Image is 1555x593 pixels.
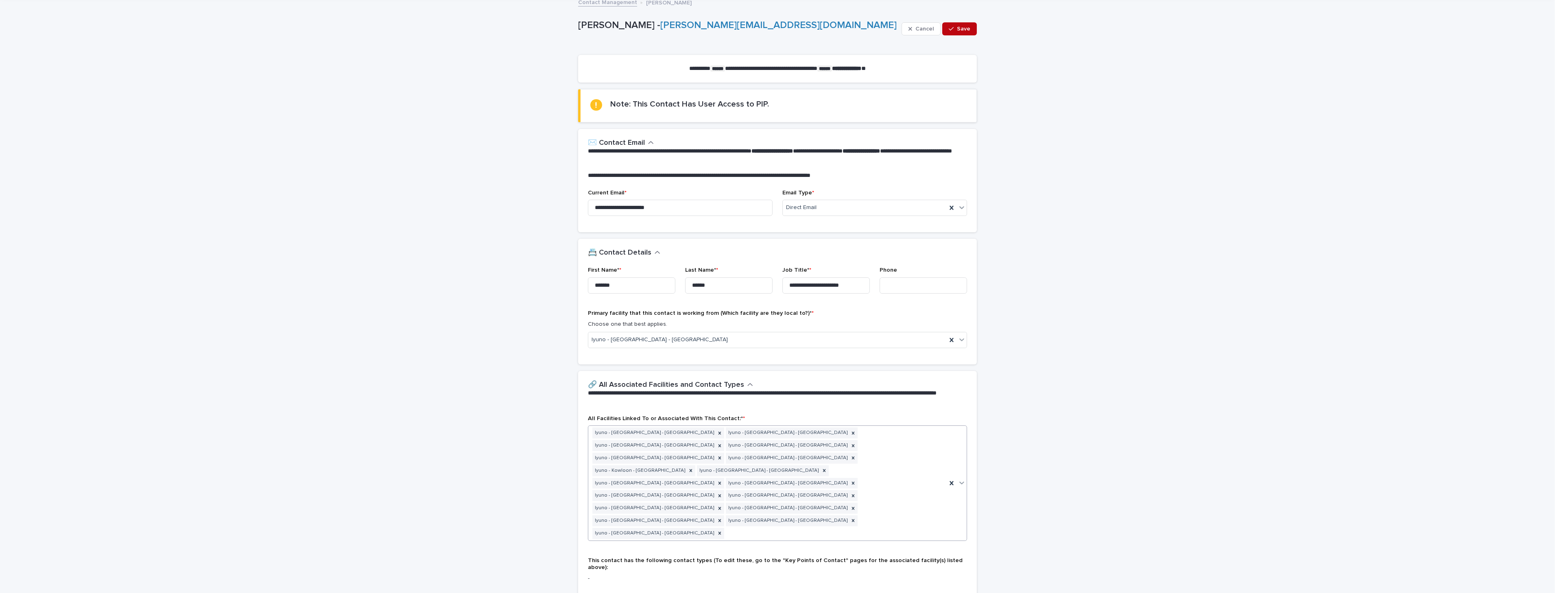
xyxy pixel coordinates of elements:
[915,26,934,32] span: Cancel
[588,249,660,257] button: 📇 Contact Details
[726,490,849,501] div: Iyuno - [GEOGRAPHIC_DATA] - [GEOGRAPHIC_DATA]
[588,267,621,273] span: First Name*
[592,490,715,501] div: Iyuno - [GEOGRAPHIC_DATA] - [GEOGRAPHIC_DATA]
[726,478,849,489] div: Iyuno - [GEOGRAPHIC_DATA] - [GEOGRAPHIC_DATA]
[726,503,849,514] div: Iyuno - [GEOGRAPHIC_DATA] - [GEOGRAPHIC_DATA]
[578,20,898,31] p: [PERSON_NAME] -
[592,453,715,464] div: Iyuno - [GEOGRAPHIC_DATA] - [GEOGRAPHIC_DATA]
[588,249,651,257] h2: 📇 Contact Details
[726,515,849,526] div: Iyuno - [GEOGRAPHIC_DATA] - [GEOGRAPHIC_DATA]
[592,503,715,514] div: Iyuno - [GEOGRAPHIC_DATA] - [GEOGRAPHIC_DATA]
[726,453,849,464] div: Iyuno - [GEOGRAPHIC_DATA] - [GEOGRAPHIC_DATA]
[957,26,970,32] span: Save
[588,190,627,196] span: Current Email
[726,440,849,451] div: Iyuno - [GEOGRAPHIC_DATA] - [GEOGRAPHIC_DATA]
[588,381,753,390] button: 🔗 All Associated Facilities and Contact Types
[592,440,715,451] div: Iyuno - [GEOGRAPHIC_DATA] - [GEOGRAPHIC_DATA]
[592,465,686,476] div: Iyuno - Kowloon - [GEOGRAPHIC_DATA]
[592,336,728,344] span: Iyuno - [GEOGRAPHIC_DATA] - [GEOGRAPHIC_DATA]
[588,416,745,421] span: All Facilities Linked To or Associated With This Contact:*
[610,99,769,109] h2: Note: This Contact Has User Access to PIP.
[592,528,715,539] div: Iyuno - [GEOGRAPHIC_DATA] - [GEOGRAPHIC_DATA]
[660,20,897,30] a: [PERSON_NAME][EMAIL_ADDRESS][DOMAIN_NAME]
[588,381,744,390] h2: 🔗 All Associated Facilities and Contact Types
[942,22,977,35] button: Save
[786,203,817,212] span: Direct Email
[592,478,715,489] div: Iyuno - [GEOGRAPHIC_DATA] - [GEOGRAPHIC_DATA]
[697,465,820,476] div: Iyuno - [GEOGRAPHIC_DATA] - [GEOGRAPHIC_DATA]
[782,190,814,196] span: Email Type
[588,139,654,148] button: ✉️ Contact Email
[726,427,849,438] div: Iyuno - [GEOGRAPHIC_DATA] - [GEOGRAPHIC_DATA]
[880,267,897,273] span: Phone
[902,22,941,35] button: Cancel
[782,267,811,273] span: Job Title*
[592,427,715,438] div: Iyuno - [GEOGRAPHIC_DATA] - [GEOGRAPHIC_DATA]
[588,310,814,316] span: Primary facility that this contact is working from (Which facility are they local to?)*
[588,574,967,583] p: -
[592,515,715,526] div: Iyuno - [GEOGRAPHIC_DATA] - [GEOGRAPHIC_DATA]
[685,267,718,273] span: Last Name*
[588,320,967,329] p: Choose one that best applies.
[588,558,963,570] span: This contact has the following contact types (To edit these, go to the "Key Points of Contact" pa...
[588,139,645,148] h2: ✉️ Contact Email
